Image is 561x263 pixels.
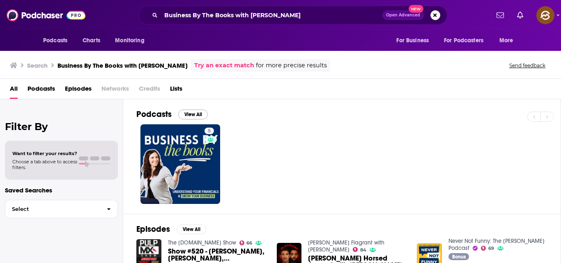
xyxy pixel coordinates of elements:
a: Show notifications dropdown [493,8,507,22]
a: All [10,82,18,99]
span: Credits [139,82,160,99]
span: More [499,35,513,46]
button: Open AdvancedNew [382,10,424,20]
h2: Filter By [5,121,118,133]
span: 69 [488,247,494,250]
span: Choose a tab above to access filters. [12,159,77,170]
span: 84 [360,248,366,252]
span: Show #520 - [PERSON_NAME], [PERSON_NAME], [PERSON_NAME], [PERSON_NAME], [PERSON_NAME] with [PERSO... [168,248,267,262]
button: Show profile menu [536,6,554,24]
span: For Business [396,35,429,46]
button: open menu [494,33,524,48]
img: Podchaser - Follow, Share and Rate Podcasts [7,7,85,23]
a: PodcastsView All [136,109,208,119]
a: Episodes [65,82,92,99]
span: 66 [246,241,252,245]
img: User Profile [536,6,554,24]
span: Monitoring [115,35,144,46]
button: open menu [439,33,495,48]
span: for more precise results [256,61,327,70]
h2: Podcasts [136,109,172,119]
a: Podcasts [28,82,55,99]
button: open menu [37,33,78,48]
span: Want to filter your results? [12,151,77,156]
a: Try an exact match [194,61,254,70]
button: Select [5,200,118,218]
span: New [409,5,423,13]
a: 69 [481,246,494,251]
div: Search podcasts, credits, & more... [138,6,447,25]
a: Andrew Schulz's Flagrant with Akaash Singh [308,239,384,253]
button: View All [178,110,208,119]
a: The PulpMX.com Show [168,239,236,246]
button: View All [177,224,206,234]
a: Lists [170,82,182,99]
h2: Episodes [136,224,170,234]
a: 84 [353,247,366,252]
h3: Search [27,62,48,69]
h3: Business By The Books with [PERSON_NAME] [57,62,188,69]
a: Show notifications dropdown [514,8,527,22]
button: Send feedback [507,62,548,69]
a: Never Not Funny: The Jimmy Pardo Podcast [448,238,545,252]
button: open menu [391,33,439,48]
span: Bonus [452,254,466,259]
a: EpisodesView All [136,224,206,234]
a: 5 [140,124,220,204]
a: 66 [239,240,253,245]
button: open menu [109,33,155,48]
a: Charts [77,33,105,48]
span: Open Advanced [386,13,420,17]
span: Select [5,206,100,212]
span: Podcasts [43,35,67,46]
span: Charts [83,35,100,46]
span: Logged in as hey85204 [536,6,554,24]
a: Show #520 - Eli Tomac, Chase Sexton, Sam Jones, Jeremy Malott, Paul Perebijnos with Weege and JT ... [168,248,267,262]
span: For Podcasters [444,35,483,46]
span: Networks [101,82,129,99]
p: Saved Searches [5,186,118,194]
span: 5 [208,127,211,135]
input: Search podcasts, credits, & more... [161,9,382,22]
a: 5 [205,128,214,134]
